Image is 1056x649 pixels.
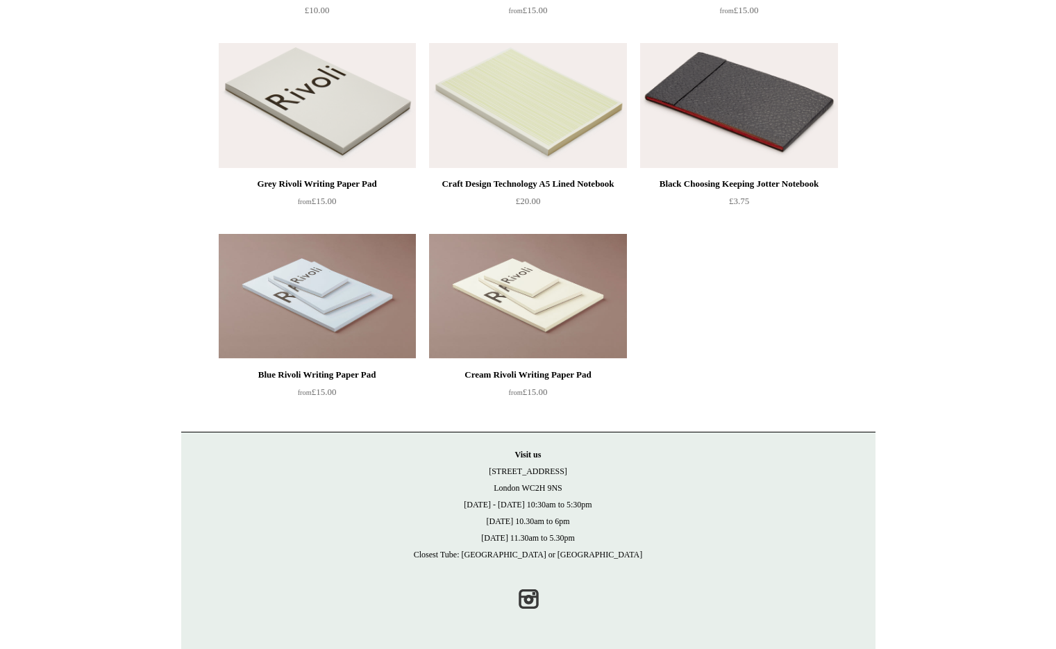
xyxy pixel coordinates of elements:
img: Craft Design Technology A5 Lined Notebook [429,43,626,168]
div: Blue Rivoli Writing Paper Pad [222,366,412,383]
a: Grey Rivoli Writing Paper Pad from£15.00 [219,176,416,233]
span: £3.75 [729,196,749,206]
span: £15.00 [509,387,548,397]
strong: Visit us [515,450,542,460]
a: Blue Rivoli Writing Paper Pad Blue Rivoli Writing Paper Pad [219,234,416,359]
img: Grey Rivoli Writing Paper Pad [219,43,416,168]
a: Black Choosing Keeping Jotter Notebook £3.75 [640,176,837,233]
span: from [509,389,523,396]
p: [STREET_ADDRESS] London WC2H 9NS [DATE] - [DATE] 10:30am to 5:30pm [DATE] 10.30am to 6pm [DATE] 1... [195,446,862,563]
span: £15.00 [298,196,337,206]
span: from [298,389,312,396]
a: Black Choosing Keeping Jotter Notebook Black Choosing Keeping Jotter Notebook [640,43,837,168]
a: Grey Rivoli Writing Paper Pad Grey Rivoli Writing Paper Pad [219,43,416,168]
img: Cream Rivoli Writing Paper Pad [429,234,626,359]
span: from [720,7,734,15]
div: Cream Rivoli Writing Paper Pad [433,366,623,383]
div: Craft Design Technology A5 Lined Notebook [433,176,623,192]
a: Craft Design Technology A5 Lined Notebook £20.00 [429,176,626,233]
a: Craft Design Technology A5 Lined Notebook Craft Design Technology A5 Lined Notebook [429,43,626,168]
span: £10.00 [305,5,330,15]
div: Black Choosing Keeping Jotter Notebook [644,176,834,192]
span: from [298,198,312,205]
img: Blue Rivoli Writing Paper Pad [219,234,416,359]
span: £15.00 [720,5,759,15]
div: Grey Rivoli Writing Paper Pad [222,176,412,192]
a: Cream Rivoli Writing Paper Pad from£15.00 [429,366,626,423]
span: from [509,7,523,15]
span: £15.00 [298,387,337,397]
span: £15.00 [509,5,548,15]
a: Blue Rivoli Writing Paper Pad from£15.00 [219,366,416,423]
a: Instagram [513,584,544,614]
a: Cream Rivoli Writing Paper Pad Cream Rivoli Writing Paper Pad [429,234,626,359]
span: £20.00 [516,196,541,206]
img: Black Choosing Keeping Jotter Notebook [640,43,837,168]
